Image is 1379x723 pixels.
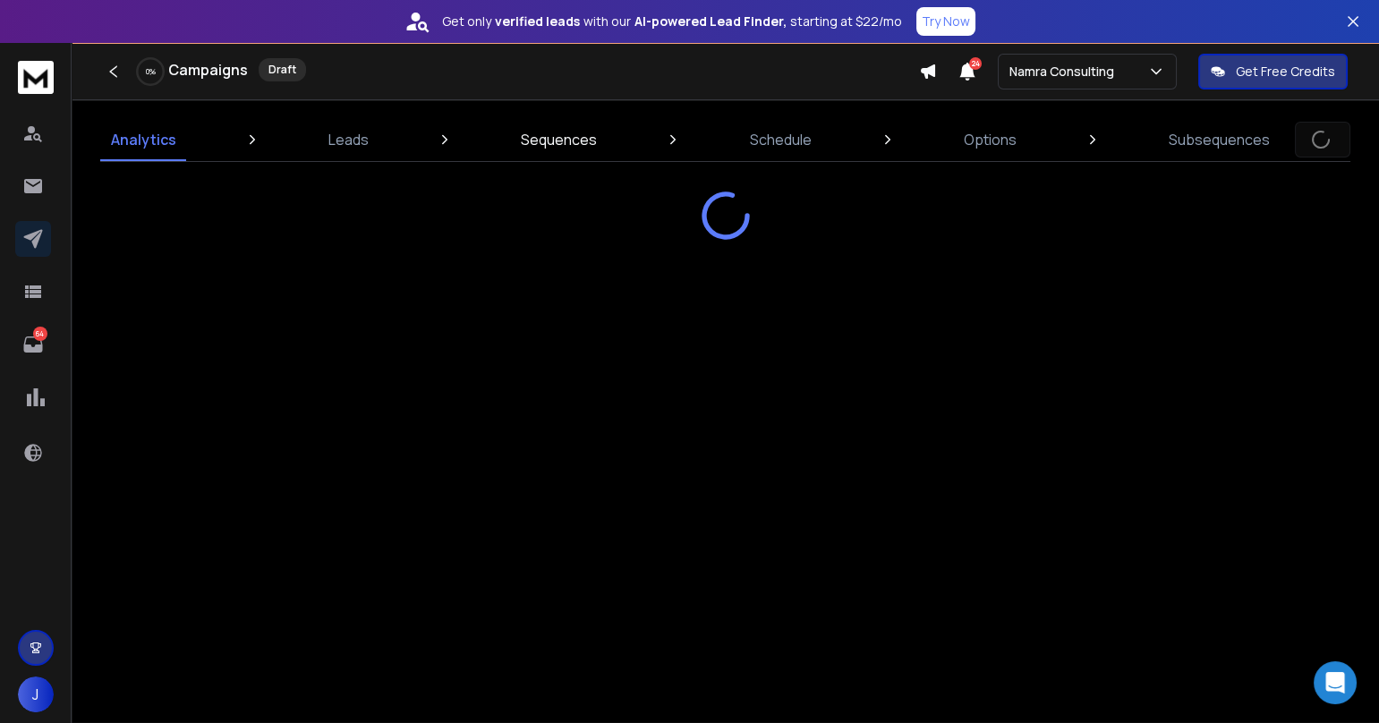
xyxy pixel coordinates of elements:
[18,676,54,712] button: J
[111,129,176,150] p: Analytics
[964,129,1017,150] p: Options
[634,13,787,30] strong: AI-powered Lead Finder,
[1236,63,1335,81] p: Get Free Credits
[15,327,51,362] a: 64
[1198,54,1348,89] button: Get Free Credits
[1314,661,1357,704] div: Open Intercom Messenger
[146,66,156,77] p: 0 %
[739,118,822,161] a: Schedule
[100,118,187,161] a: Analytics
[969,57,982,70] span: 24
[510,118,608,161] a: Sequences
[33,327,47,341] p: 64
[521,129,597,150] p: Sequences
[328,129,369,150] p: Leads
[1158,118,1281,161] a: Subsequences
[922,13,970,30] p: Try Now
[750,129,812,150] p: Schedule
[318,118,379,161] a: Leads
[442,13,902,30] p: Get only with our starting at $22/mo
[495,13,580,30] strong: verified leads
[259,58,306,81] div: Draft
[916,7,975,36] button: Try Now
[168,59,248,81] h1: Campaigns
[18,61,54,94] img: logo
[1169,129,1270,150] p: Subsequences
[953,118,1027,161] a: Options
[1009,63,1121,81] p: Namra Consulting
